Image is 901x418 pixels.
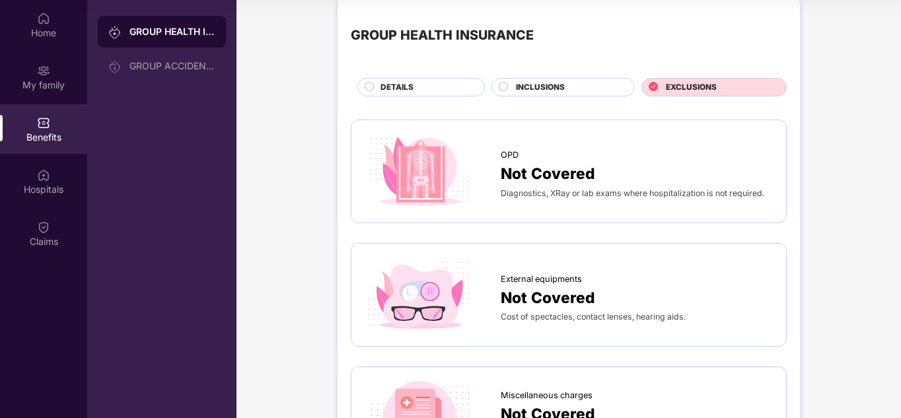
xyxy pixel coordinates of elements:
[351,25,534,46] div: GROUP HEALTH INSURANCE
[501,389,593,402] span: Miscellaneous charges
[37,221,50,234] img: svg+xml;base64,PHN2ZyBpZD0iQ2xhaW0iIHhtbG5zPSJodHRwOi8vd3d3LnczLm9yZy8yMDAwL3N2ZyIgd2lkdGg9IjIwIi...
[501,273,582,286] span: External equipments
[380,81,414,94] span: DETAILS
[501,188,764,198] span: Diagnostics, XRay or lab exams where hospitalization is not required.
[37,116,50,129] img: svg+xml;base64,PHN2ZyBpZD0iQmVuZWZpdHMiIHhtbG5zPSJodHRwOi8vd3d3LnczLm9yZy8yMDAwL3N2ZyIgd2lkdGg9Ij...
[37,64,50,77] img: svg+xml;base64,PHN2ZyB3aWR0aD0iMjAiIGhlaWdodD0iMjAiIHZpZXdCb3g9IjAgMCAyMCAyMCIgZmlsbD0ibm9uZSIgeG...
[108,60,122,73] img: svg+xml;base64,PHN2ZyB3aWR0aD0iMjAiIGhlaWdodD0iMjAiIHZpZXdCb3g9IjAgMCAyMCAyMCIgZmlsbD0ibm9uZSIgeG...
[501,149,519,162] span: OPD
[501,286,595,310] span: Not Covered
[501,162,595,186] span: Not Covered
[365,257,474,333] img: icon
[129,25,215,38] div: GROUP HEALTH INSURANCE
[666,81,717,94] span: EXCLUSIONS
[37,168,50,182] img: svg+xml;base64,PHN2ZyBpZD0iSG9zcGl0YWxzIiB4bWxucz0iaHR0cDovL3d3dy53My5vcmcvMjAwMC9zdmciIHdpZHRoPS...
[501,312,686,322] span: Cost of spectacles, contact lenses, hearing aids.
[108,26,122,39] img: svg+xml;base64,PHN2ZyB3aWR0aD0iMjAiIGhlaWdodD0iMjAiIHZpZXdCb3g9IjAgMCAyMCAyMCIgZmlsbD0ibm9uZSIgeG...
[516,81,565,94] span: INCLUSIONS
[129,61,215,71] div: GROUP ACCIDENTAL INSURANCE
[37,12,50,25] img: svg+xml;base64,PHN2ZyBpZD0iSG9tZSIgeG1sbnM9Imh0dHA6Ly93d3cudzMub3JnLzIwMDAvc3ZnIiB3aWR0aD0iMjAiIG...
[365,133,474,209] img: icon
